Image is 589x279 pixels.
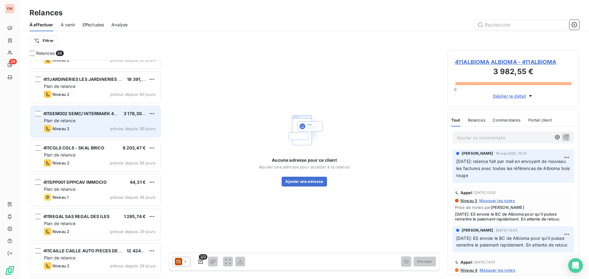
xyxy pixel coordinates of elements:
[52,126,69,131] span: Niveau 2
[44,187,75,192] span: Plan de relance
[52,263,69,268] span: Niveau 2
[491,205,524,210] span: [PERSON_NAME]
[282,177,327,187] button: Ajouter une adresse
[111,22,128,28] span: Analyse
[460,260,472,265] span: Appel
[414,257,436,266] button: Envoyer
[259,164,350,169] span: Ajouter une adresse pour accéder à la relance
[52,160,69,165] span: Niveau 2
[479,198,515,203] span: Masquer les notes
[52,195,68,200] span: Niveau 1
[83,22,104,28] span: Effectuées
[454,87,456,92] span: 0
[468,118,485,123] span: Relances
[124,111,146,116] span: 3 178,30 €
[460,198,477,203] span: Niveau 5
[29,60,161,279] div: grid
[199,254,207,260] span: 2/2
[61,22,75,28] span: À venir
[455,66,572,78] h3: 3 982,55 €
[451,118,460,123] span: Tout
[130,179,146,185] span: 44,31 €
[474,191,496,194] span: [DATE] 13:55
[491,92,536,100] button: Déplier le détail
[110,229,156,234] span: prévue depuis 29 jours
[29,22,53,28] span: À effectuer
[272,157,337,163] span: Aucune adresse pour ce client
[124,214,146,219] span: 1 285,74 €
[462,151,493,156] span: [PERSON_NAME]
[110,263,156,268] span: prévue depuis 29 jours
[455,212,572,221] span: [DATE]: ES envoie le BC de Albioma pour qu'il puisse remettre le paiement rapidement. En attente ...
[568,258,583,273] div: Open Intercom Messenger
[110,160,156,165] span: prévue depuis 56 jours
[56,51,64,56] span: 24
[110,195,156,200] span: prévue depuis 36 jours
[43,77,147,82] span: 411JARDINERIES LES JARDINERIES DE BOURBON
[127,248,151,253] span: 12 424,16 €
[455,205,572,210] span: Prise de notes par
[52,92,69,97] span: Niveau 2
[43,248,144,253] span: 411CAILLE CAILLE AUTO PIECES DE RECHANGE
[43,145,104,150] span: 411CGLS CGLS - SKAL BRICO
[455,58,572,66] span: 411ALBIOMA ALBIOMA - 411ALBIOMA
[285,111,324,150] img: Empty state
[52,229,69,234] span: Niveau 2
[9,59,17,64] span: 24
[5,266,15,275] img: Logo LeanPay
[462,228,493,233] span: [PERSON_NAME]
[44,152,75,157] span: Plan de relance
[475,20,567,30] input: Rechercher
[5,4,15,13] div: EM
[456,159,571,178] span: [DATE]: relance fait par mail en envoyant de nouveau les factures avec toutes les références de A...
[479,268,515,273] span: Masquer les notes
[460,190,472,195] span: Appel
[29,36,58,46] button: Filtrer
[456,236,568,248] span: [DATE]: ES envoie le BC de Albioma pour qu'il puisse remettre le paiement rapidement. En attente ...
[110,92,156,97] span: prévue depuis 60 jours
[528,118,552,123] span: Portail client
[44,118,75,123] span: Plan de relance
[44,84,75,89] span: Plan de relance
[493,93,526,99] span: Déplier le détail
[496,228,518,232] span: [DATE] 13:55
[110,126,156,131] span: prévue depuis 59 jours
[43,214,110,219] span: 411REGAL SAS REGAL DES ILES
[43,111,119,116] span: 411SEM002 SEMC/ INTERMARK 400
[493,118,521,123] span: Commentaires
[36,50,55,56] span: Relances
[496,152,527,155] span: 16 mai 2025, 15:31
[29,7,63,18] h3: Relances
[123,145,146,150] span: 8 203,47 €
[44,255,75,260] span: Plan de relance
[474,260,495,264] span: [DATE] 14:01
[460,268,478,273] span: Niveau 4
[127,77,152,82] span: 18 391,92 €
[43,179,107,185] span: 411SPP001 SPPICAV IMMOCIO
[44,221,75,226] span: Plan de relance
